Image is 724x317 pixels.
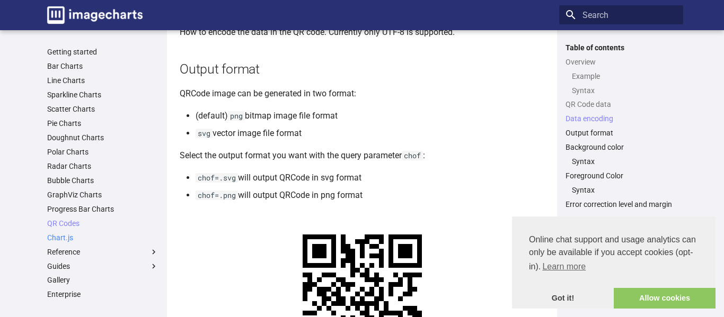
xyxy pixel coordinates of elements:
label: Table of contents [559,43,683,52]
a: Error correction level and margin [566,200,677,209]
a: Bubble Charts [47,176,158,185]
a: Data encoding [566,114,677,123]
a: Polar Charts [47,147,158,157]
code: png [228,111,245,121]
a: Syntax [572,157,677,166]
a: Radar Charts [47,161,158,171]
code: chof [402,151,423,160]
code: svg [196,129,213,138]
code: chof=.svg [196,173,238,183]
a: Syntax [572,86,677,95]
nav: Overview [566,71,677,95]
a: Bar Charts [47,61,158,71]
a: QR Codes [47,219,158,228]
li: will output QRCode in svg format [196,171,544,185]
a: Background color [566,142,677,152]
a: Syntax [572,185,677,195]
a: Progress Bar Charts [47,204,158,214]
a: Line Charts [47,76,158,85]
li: vector image file format [196,126,544,140]
img: logo [47,6,143,24]
a: Output format [566,128,677,138]
label: Reference [47,247,158,257]
a: Getting started [47,47,158,57]
p: Select the output format you want with the query parameter : [180,149,544,162]
input: Search [559,5,683,24]
a: Enterprise [47,289,158,299]
a: QR Code data [566,99,677,109]
a: Example [572,71,677,81]
a: Pie Charts [47,119,158,128]
a: Image-Charts documentation [43,2,147,28]
li: will output QRCode in png format [196,188,544,202]
p: How to encode the data in the QR code. Currently only UTF-8 is supported. [180,25,544,39]
a: Overview [566,57,677,67]
a: Doughnut Charts [47,133,158,142]
label: Guides [47,261,158,271]
a: Gallery [47,275,158,285]
span: Online chat support and usage analytics can only be available if you accept cookies (opt-in). [529,233,699,275]
a: Foreground Color [566,171,677,180]
a: learn more about cookies [541,259,587,275]
a: Chart.js [47,233,158,242]
p: QRCode image can be generated in two format: [180,87,544,101]
li: (default) bitmap image file format [196,109,544,123]
h2: Output format [180,60,544,78]
a: dismiss cookie message [512,288,614,309]
a: Scatter Charts [47,104,158,114]
div: cookieconsent [512,216,716,309]
code: chof=.png [196,191,238,200]
nav: Table of contents [559,43,683,210]
a: SDK & libraries [47,304,158,313]
a: Sparkline Charts [47,90,158,99]
nav: Background color [566,157,677,166]
a: GraphViz Charts [47,190,158,200]
nav: Foreground Color [566,185,677,195]
a: allow cookies [614,288,716,309]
